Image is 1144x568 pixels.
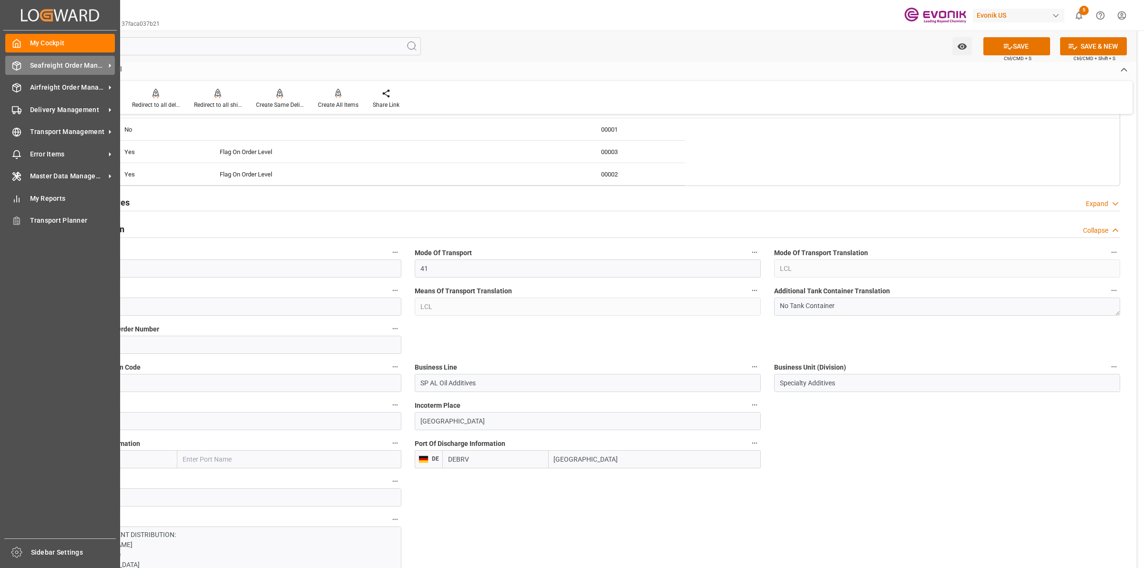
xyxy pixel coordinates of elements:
button: Movement Type [389,246,401,258]
div: Press SPACE to select this row. [113,118,685,141]
span: 5 [1079,6,1089,15]
div: Evonik US [973,9,1064,22]
div: Create Same Delivery Date [256,101,304,109]
div: 00003 [590,141,685,163]
span: Means Of Transport Translation [415,286,512,296]
span: My Reports [30,194,115,204]
span: Sidebar Settings [31,547,116,558]
a: Transport Planner [5,211,115,230]
button: Incoterm Place [748,399,761,411]
button: Text Information [389,513,401,526]
span: Incoterm Place [415,401,460,411]
div: Redirect to all shipments [194,101,242,109]
div: Yes [124,164,197,186]
button: SAVE [983,37,1050,55]
button: SAVE & NEW [1060,37,1127,55]
a: My Cockpit [5,34,115,52]
div: Redirect to all deliveries [132,101,180,109]
button: Customer Purchase Order Number [389,322,401,335]
div: Yes [124,141,197,163]
span: Business Unit (Division) [774,362,846,372]
button: Business Unit (Division) [1108,361,1120,373]
button: Incoterm [389,399,401,411]
button: Port Of Discharge Information [748,437,761,449]
button: Additional Tank Container Translation [1108,284,1120,297]
span: Delivery Management [30,105,105,115]
button: U.S. State Of Origin [389,475,401,487]
div: Share Link [373,101,399,109]
div: 00001 [590,118,685,140]
div: Collapse [1083,226,1108,236]
button: Mode Of Transport [748,246,761,258]
span: Master Data Management [30,171,105,181]
img: country [419,455,429,463]
button: Means Of Transport Translation [748,284,761,297]
button: Mode Of Transport Translation [1108,246,1120,258]
input: Enter Locode [442,450,549,468]
span: Ctrl/CMD + S [1004,55,1032,62]
span: Business Line [415,362,457,372]
button: open menu [952,37,972,55]
img: Evonik-brand-mark-Deep-Purple-RGB.jpeg_1700498283.jpeg [904,7,966,24]
div: Create All Items [318,101,358,109]
span: DE [429,455,439,462]
span: Transport Planner [30,216,115,226]
div: Press SPACE to select this row. [113,163,685,186]
span: Error Items [30,149,105,159]
button: show 5 new notifications [1068,5,1090,26]
span: Port Of Discharge Information [415,439,505,449]
span: Additional Tank Container Translation [774,286,890,296]
span: Mode Of Transport [415,248,472,258]
button: Means Of Transport [389,284,401,297]
div: No [124,119,197,141]
input: Enter Port Name [177,450,401,468]
input: Search Fields [44,37,421,55]
span: Ctrl/CMD + Shift + S [1073,55,1115,62]
input: Enter Locode [65,450,177,468]
span: Mode Of Transport Translation [774,248,868,258]
button: Port Of Loading Information [389,437,401,449]
span: Transport Management [30,127,105,137]
button: Business Line Division Code [389,361,401,373]
div: 00002 [590,163,685,185]
div: Flag On Order Level [208,141,304,163]
div: Flag On Order Level [208,163,304,185]
textarea: No Tank Container [774,298,1120,316]
span: Airfreight Order Management [30,83,105,93]
button: Evonik US [973,6,1068,24]
button: Business Line [748,361,761,373]
div: Expand [1086,199,1108,209]
span: Seafreight Order Management [30,61,105,71]
div: Press SPACE to select this row. [113,141,685,163]
span: My Cockpit [30,38,115,48]
button: Help Center [1090,5,1111,26]
a: My Reports [5,189,115,207]
input: Enter Port Name [549,450,761,468]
